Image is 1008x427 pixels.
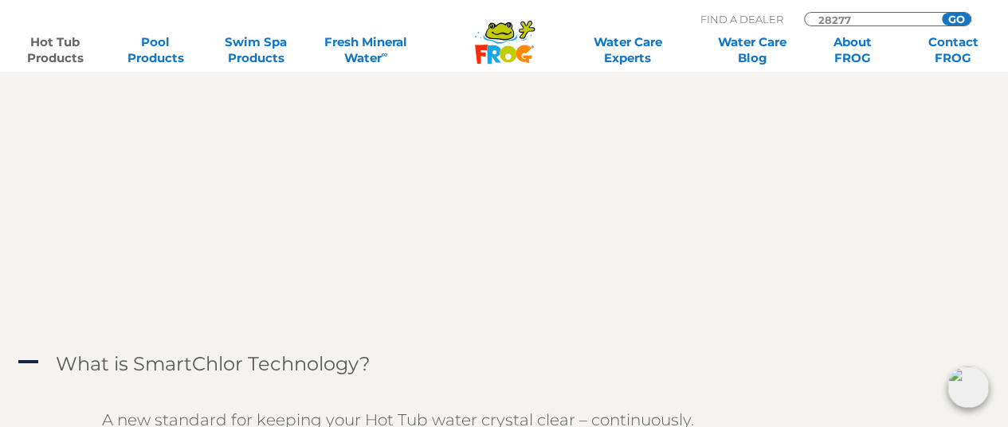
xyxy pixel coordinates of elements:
iframe: How to Start Up Your Hot Tub with FROG® @ease® [293,79,739,330]
input: GO [942,13,971,25]
img: openIcon [947,366,989,408]
a: Hot TubProducts [16,34,94,66]
input: Zip Code Form [817,13,924,26]
span: A [16,351,40,374]
a: Swim SpaProducts [217,34,295,66]
a: AboutFROG [814,34,892,66]
sup: ∞ [382,49,388,60]
a: Water CareBlog [713,34,791,66]
a: A What is SmartChlor Technology? [14,349,994,378]
a: PoolProducts [116,34,194,66]
h4: What is SmartChlor Technology? [56,353,371,374]
a: ContactFROG [914,34,992,66]
a: Fresh MineralWater∞ [317,34,415,66]
a: Water CareExperts [564,34,691,66]
p: Find A Dealer [700,12,783,26]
